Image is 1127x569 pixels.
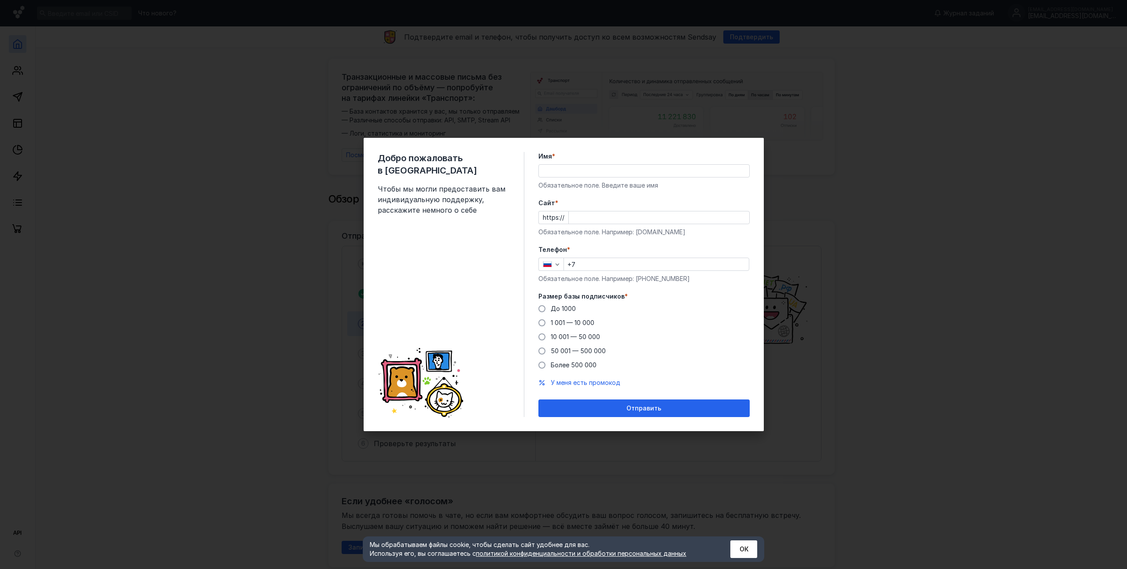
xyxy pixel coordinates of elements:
span: Телефон [538,245,567,254]
span: Отправить [626,405,661,412]
div: Мы обрабатываем файлы cookie, чтобы сделать сайт удобнее для вас. Используя его, вы соглашаетесь c [370,540,709,558]
a: политикой конфиденциальности и обработки персональных данных [476,550,686,557]
span: Более 500 000 [551,361,597,369]
button: У меня есть промокод [551,378,620,387]
span: 10 001 — 50 000 [551,333,600,340]
div: Обязательное поле. Например: [DOMAIN_NAME] [538,228,750,236]
span: Чтобы мы могли предоставить вам индивидуальную поддержку, расскажите немного о себе [378,184,510,215]
div: Обязательное поле. Например: [PHONE_NUMBER] [538,274,750,283]
span: Имя [538,152,552,161]
button: ОК [730,540,757,558]
span: Размер базы подписчиков [538,292,625,301]
span: У меня есть промокод [551,379,620,386]
span: 50 001 — 500 000 [551,347,606,355]
div: Обязательное поле. Введите ваше имя [538,181,750,190]
span: Cайт [538,199,555,207]
span: Добро пожаловать в [GEOGRAPHIC_DATA] [378,152,510,177]
button: Отправить [538,399,750,417]
span: До 1000 [551,305,576,312]
span: 1 001 — 10 000 [551,319,594,326]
